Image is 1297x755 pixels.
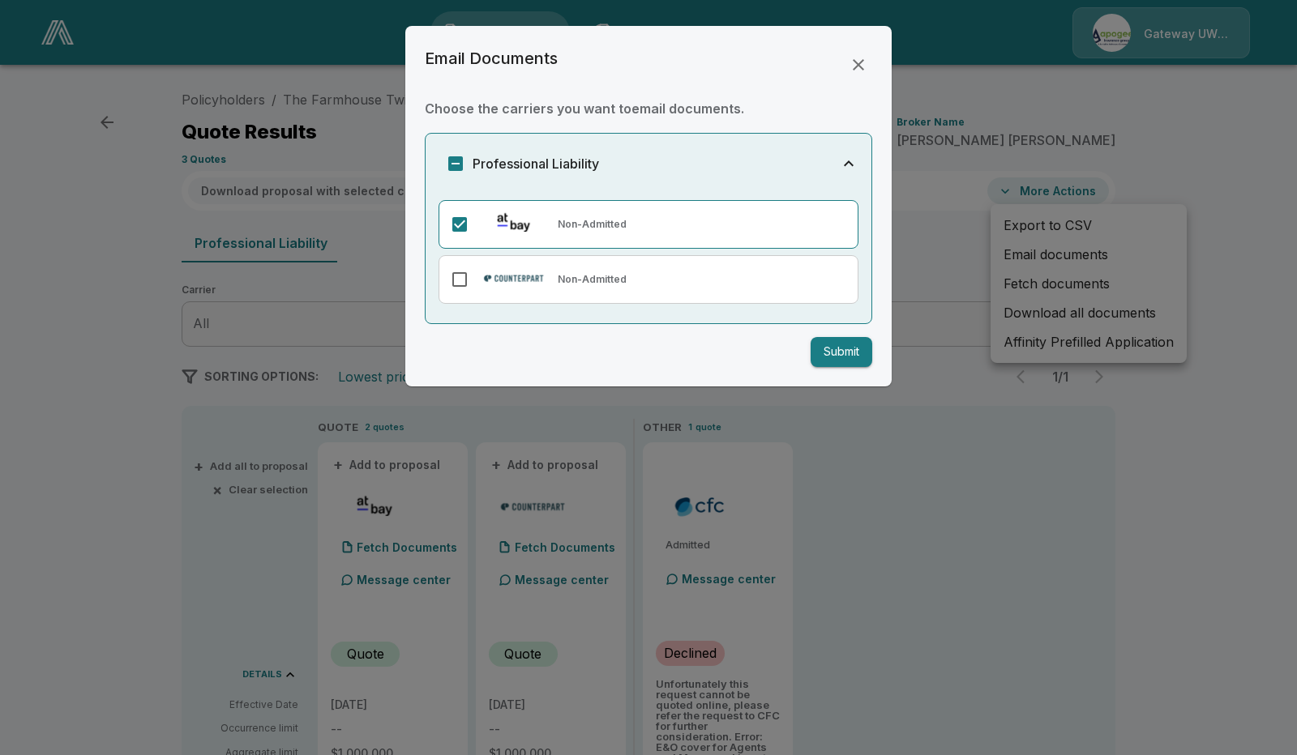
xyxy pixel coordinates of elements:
[439,200,858,249] div: At-BayNon-Admitted
[477,267,551,289] img: Counterpart
[439,255,858,304] div: CounterpartNon-Admitted
[425,97,872,120] h6: Choose the carriers you want to email documents .
[477,211,551,234] img: At-Bay
[425,45,558,71] h6: Email Documents
[473,152,599,175] h6: Professional Liability
[558,217,627,232] p: Non-Admitted
[426,134,871,194] button: Professional Liability
[811,337,872,367] button: Submit
[558,272,627,287] p: Non-Admitted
